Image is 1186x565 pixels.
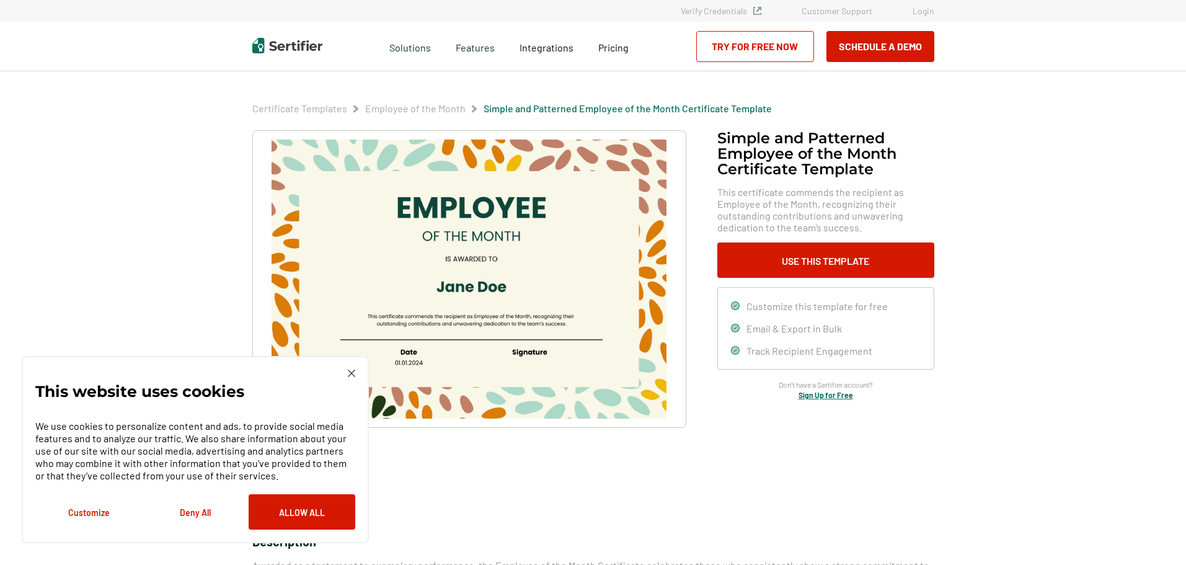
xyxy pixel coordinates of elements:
button: Use This Template [717,242,934,278]
span: Employee of the Month [365,102,466,115]
iframe: Chat Widget [1124,505,1186,565]
img: Cookie Popup Close [348,370,355,377]
button: Customize [35,494,142,530]
img: Sertifier | Digital Credentialing Platform [252,38,322,53]
p: This website uses cookies [35,385,244,398]
div: Breadcrumb [252,102,772,115]
span: Pricing [598,42,629,53]
span: Customize this template for free [746,300,888,312]
span: This certificate commends the recipient as Employee of the Month, recognizing their outstanding c... [717,186,934,233]
span: Don’t have a Sertifier account? [779,379,873,391]
span: Track Recipient Engagement [746,345,872,357]
img: Simple and Patterned Employee of the Month Certificate Template [272,140,666,419]
span: Features [456,38,495,54]
button: Deny All [142,494,249,530]
p: We use cookies to personalize content and ads, to provide social media features and to analyze ou... [35,420,355,482]
span: Email & Export in Bulk [746,323,842,334]
button: Schedule a Demo [826,31,934,62]
button: Allow All [249,494,355,530]
span: Solutions [389,38,431,54]
a: Employee of the Month [365,102,466,114]
a: Certificate Templates [252,102,347,114]
span: Certificate Templates [252,102,347,115]
a: Simple and Patterned Employee of the Month Certificate Template [484,102,772,114]
span: Integrations [520,42,573,53]
img: Verified [753,7,761,15]
a: Sign Up for Free [799,391,853,399]
a: Verify Credentials [681,6,761,16]
a: Try for Free Now [696,31,814,62]
a: Integrations [520,38,573,54]
a: Login [913,6,934,16]
a: Pricing [598,38,629,54]
h1: Simple and Patterned Employee of the Month Certificate Template [717,130,934,177]
a: Customer Support [802,6,872,16]
span: Simple and Patterned Employee of the Month Certificate Template [484,102,772,115]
